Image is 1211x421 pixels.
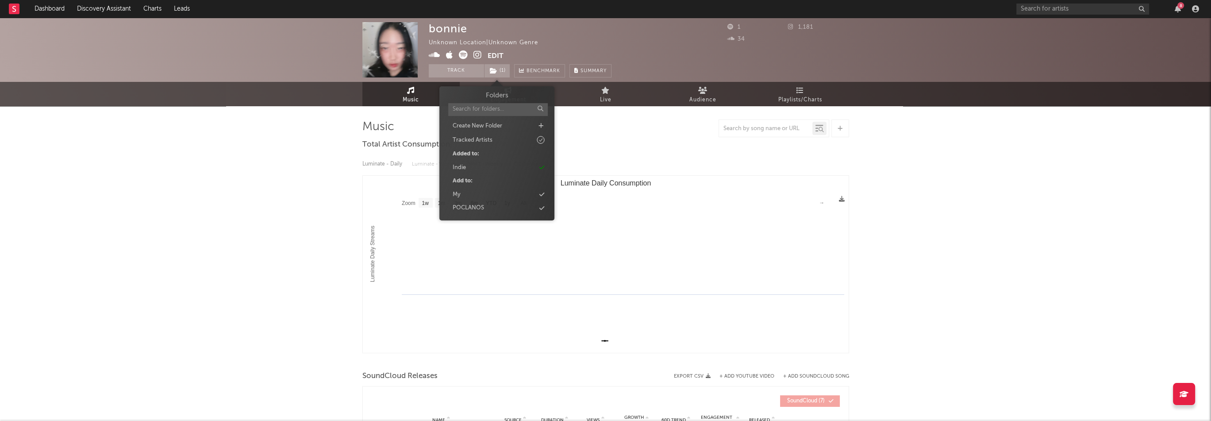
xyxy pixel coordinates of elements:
[581,69,607,73] span: Summary
[460,82,557,106] a: Engagement
[527,66,560,77] span: Benchmark
[363,176,849,353] svg: Luminate Daily Consumption
[569,64,611,77] button: Summary
[600,95,611,105] span: Live
[488,50,504,62] button: Edit
[711,374,774,379] div: + Add YouTube Video
[557,82,654,106] a: Live
[1175,5,1181,12] button: 8
[727,36,745,42] span: 34
[429,38,548,48] div: Unknown Location | Unknown Genre
[727,24,741,30] span: 1
[453,190,461,199] div: My
[783,374,849,379] button: + Add SoundCloud Song
[780,395,840,407] button: SoundCloud(7)
[624,415,644,420] p: Growth
[453,122,502,131] div: Create New Folder
[514,64,565,77] a: Benchmark
[402,200,415,206] text: Zoom
[1177,2,1184,9] div: 8
[774,374,849,379] button: + Add SoundCloud Song
[486,91,508,101] h3: Folders
[369,226,375,282] text: Luminate Daily Streams
[438,200,445,206] text: 1m
[453,204,484,212] div: POCLANOS
[422,200,429,206] text: 1w
[752,82,849,106] a: Playlists/Charts
[654,82,752,106] a: Audience
[453,150,479,158] div: Added to:
[453,136,492,145] div: Tracked Artists
[403,95,419,105] span: Music
[484,64,510,77] span: ( 1 )
[786,398,827,404] span: ( 7 )
[719,374,774,379] button: + Add YouTube Video
[362,139,450,150] span: Total Artist Consumption
[429,22,467,35] div: bonnie
[362,371,438,382] span: SoundCloud Releases
[429,64,484,77] button: Track
[1016,4,1149,15] input: Search for artists
[362,82,460,106] a: Music
[674,374,711,379] button: Export CSV
[453,177,473,185] div: Add to:
[560,179,651,187] text: Luminate Daily Consumption
[453,163,466,172] div: Indie
[787,398,817,404] span: SoundCloud
[788,24,813,30] span: 1,181
[778,95,822,105] span: Playlists/Charts
[719,125,812,132] input: Search by song name or URL
[689,95,716,105] span: Audience
[448,103,548,116] input: Search for folders...
[484,64,510,77] button: (1)
[819,200,824,206] text: →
